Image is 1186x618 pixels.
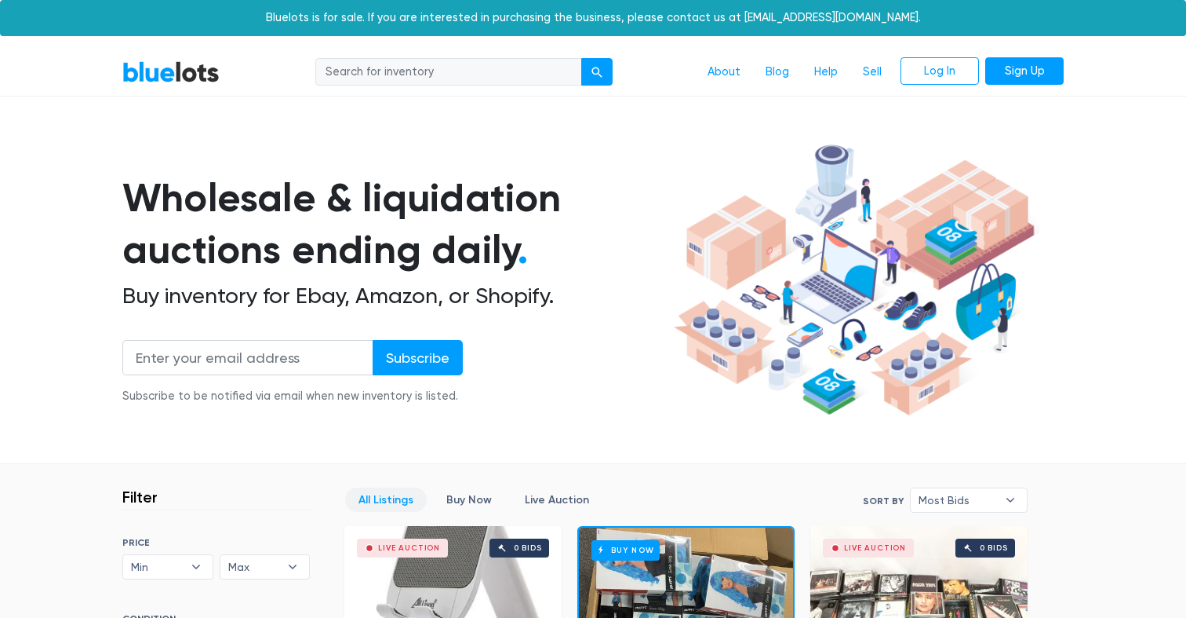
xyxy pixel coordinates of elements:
span: Most Bids [919,488,997,512]
h3: Filter [122,488,158,506]
div: Live Auction [378,544,440,552]
b: ▾ [276,555,309,579]
b: ▾ [994,488,1027,512]
span: Min [131,555,183,579]
div: 0 bids [980,544,1008,552]
a: Blog [753,57,802,87]
a: Live Auction [511,488,602,512]
h2: Buy inventory for Ebay, Amazon, or Shopify. [122,283,668,309]
a: Buy Now [433,488,505,512]
label: Sort By [863,494,904,508]
input: Enter your email address [122,340,373,375]
div: Live Auction [844,544,906,552]
img: hero-ee84e7d0318cb26816c560f6b4441b76977f77a177738b4e94f68c95b2b83dbb.png [668,137,1040,423]
a: Sell [850,57,894,87]
h1: Wholesale & liquidation auctions ending daily [122,172,668,276]
a: About [695,57,753,87]
input: Search for inventory [315,58,582,86]
div: 0 bids [514,544,542,552]
span: . [518,226,528,273]
input: Subscribe [373,340,463,375]
a: BlueLots [122,60,220,83]
h6: PRICE [122,537,310,548]
a: Help [802,57,850,87]
h6: Buy Now [591,540,660,560]
a: All Listings [345,488,427,512]
a: Log In [900,57,979,86]
span: Max [228,555,280,579]
a: Sign Up [985,57,1064,86]
b: ▾ [180,555,213,579]
div: Subscribe to be notified via email when new inventory is listed. [122,388,463,405]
